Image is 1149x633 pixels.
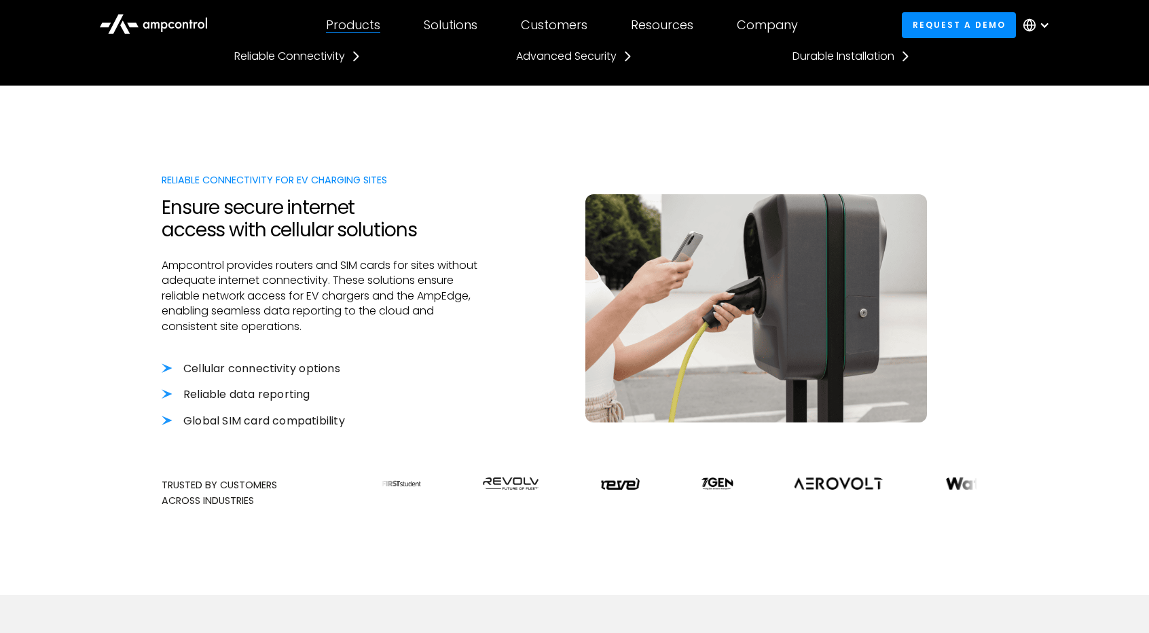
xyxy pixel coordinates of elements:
[792,49,894,64] div: Durable Installation
[162,258,484,334] p: Ampcontrol provides routers and SIM cards for sites without adequate internet connectivity. These...
[521,18,587,33] div: Customers
[162,414,484,429] li: Global SIM card compatibility
[631,18,693,33] div: Resources
[326,18,380,33] div: Products
[737,18,798,33] div: Company
[162,196,484,242] h2: Ensure secure internet access with cellular solutions
[234,49,361,64] a: Reliable Connectivity
[162,387,484,402] li: Reliable data reporting
[162,361,484,376] li: Cellular connectivity options
[792,49,911,64] a: Durable Installation
[516,49,617,64] div: Advanced Security
[424,18,477,33] div: Solutions
[516,49,633,64] a: Advanced Security
[902,12,1016,37] a: Request a demo
[234,49,345,64] div: Reliable Connectivity
[585,194,927,422] img: Close up of charger and cell phone for electric vehicles
[162,173,484,187] div: Reliable Connectivity for EV Charging Sites
[162,477,360,508] div: Trusted By Customers Across Industries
